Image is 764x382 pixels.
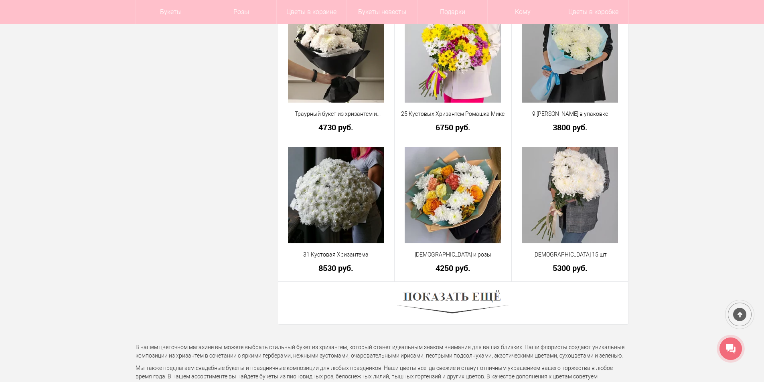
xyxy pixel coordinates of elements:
img: 31 Кустовая Хризантема [288,147,384,243]
a: 25 Кустовых Хризантем Ромашка Микс [400,110,506,118]
img: Хризантемы и розы [405,147,501,243]
p: В нашем цветочном магазине вы можете выбрать стильный букет из хризантем, который станет идеальны... [136,343,629,360]
img: 25 Кустовых Хризантем Ромашка Микс [405,6,501,103]
img: Траурный букет из хризантем и гипсофилы [288,6,384,103]
a: 4250 руб. [400,264,506,272]
img: Показать ещё [397,288,509,318]
a: [DEMOGRAPHIC_DATA] 15 шт [517,251,623,259]
a: 6750 руб. [400,123,506,131]
a: 4730 руб. [283,123,389,131]
a: 3800 руб. [517,123,623,131]
a: 5300 руб. [517,264,623,272]
a: Показать ещё [397,299,509,306]
img: Хризантемы 15 шт [522,147,618,243]
a: Траурный букет из хризантем и гипсофилы [283,110,389,118]
a: 8530 руб. [283,264,389,272]
a: [DEMOGRAPHIC_DATA] и розы [400,251,506,259]
a: 31 Кустовая Хризантема [283,251,389,259]
img: 9 Хризантем Антонов в упаковке [522,6,618,103]
a: 9 [PERSON_NAME] в упаковке [517,110,623,118]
